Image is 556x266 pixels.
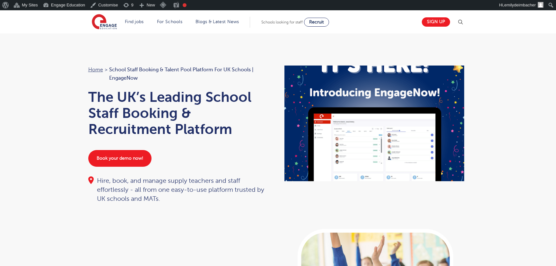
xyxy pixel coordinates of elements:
[92,14,117,30] img: Engage Education
[125,19,144,24] a: Find jobs
[504,3,536,7] span: emilydeimbacher
[422,17,450,27] a: Sign up
[261,20,303,24] span: Schools looking for staff
[195,19,239,24] a: Blogs & Latest News
[309,20,324,24] span: Recruit
[88,89,272,137] h1: The UK’s Leading School Staff Booking & Recruitment Platform
[109,66,272,83] span: School Staff Booking & Talent Pool Platform for UK Schools | EngageNow
[88,66,272,83] nav: breadcrumb
[105,67,108,73] span: >
[88,67,103,73] a: Home
[183,3,187,7] div: Focus keyphrase not set
[304,18,329,27] a: Recruit
[88,150,152,167] a: Book your demo now!
[88,176,272,203] div: Hire, book, and manage supply teachers and staff effortlessly - all from one easy-to-use platform...
[157,19,182,24] a: For Schools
